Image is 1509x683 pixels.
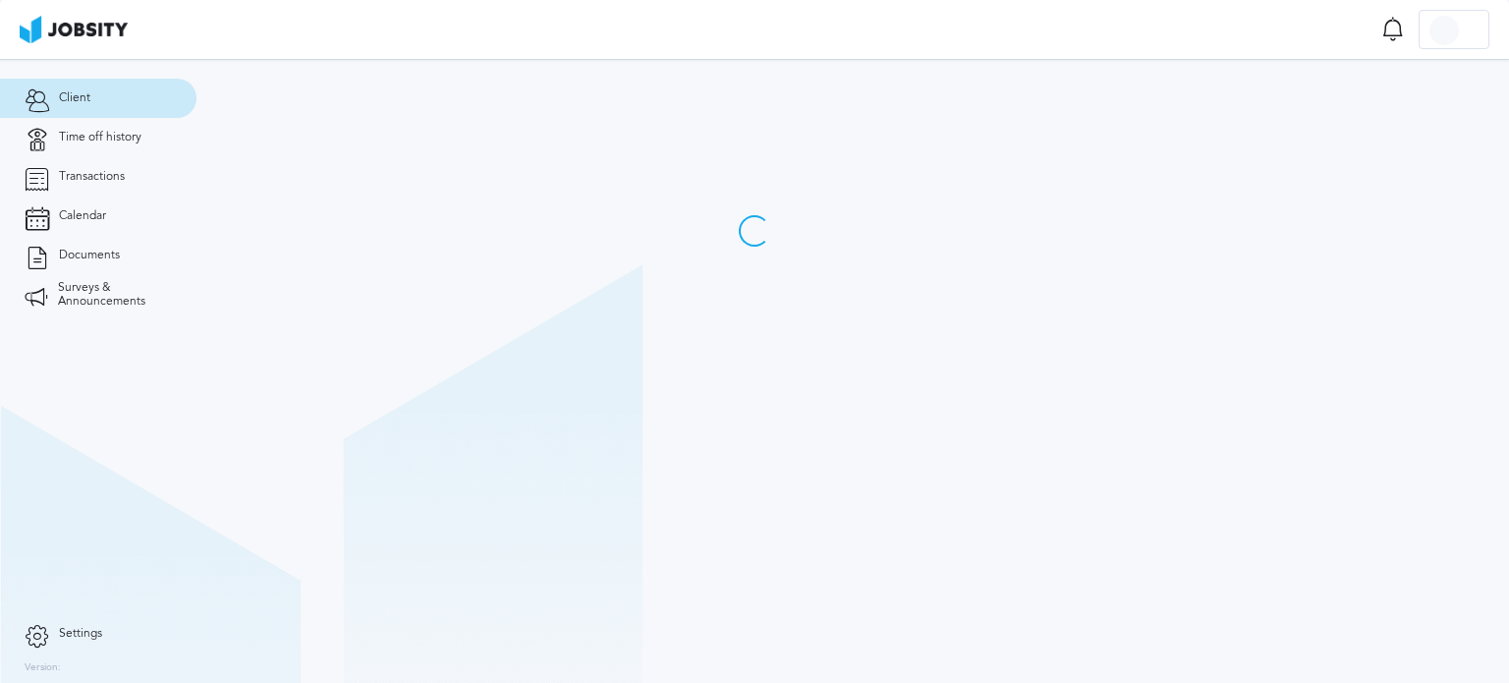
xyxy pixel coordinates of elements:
span: Client [59,91,90,105]
span: Calendar [59,209,106,223]
span: Time off history [59,131,141,144]
label: Version: [25,662,61,674]
img: ab4bad089aa723f57921c736e9817d99.png [20,16,128,43]
span: Surveys & Announcements [58,281,172,309]
span: Documents [59,249,120,262]
span: Settings [59,627,102,641]
span: Transactions [59,170,125,184]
